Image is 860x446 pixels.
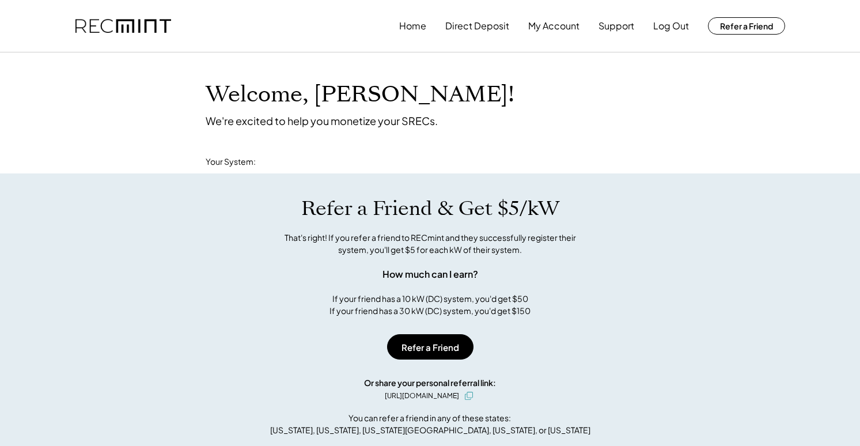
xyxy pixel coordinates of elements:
div: That's right! If you refer a friend to RECmint and they successfully register their system, you'l... [272,232,589,256]
button: My Account [528,14,579,37]
div: Your System: [206,156,256,168]
div: You can refer a friend in any of these states: [US_STATE], [US_STATE], [US_STATE][GEOGRAPHIC_DATA... [270,412,590,436]
button: Direct Deposit [445,14,509,37]
div: We're excited to help you monetize your SRECs. [206,114,438,127]
button: Log Out [653,14,689,37]
button: click to copy [462,389,476,403]
div: If your friend has a 10 kW (DC) system, you'd get $50 If your friend has a 30 kW (DC) system, you... [329,293,531,317]
button: Home [399,14,426,37]
div: Or share your personal referral link: [364,377,496,389]
h1: Refer a Friend & Get $5/kW [301,196,559,221]
img: recmint-logotype%403x.png [75,19,171,33]
div: How much can I earn? [382,267,478,281]
div: [URL][DOMAIN_NAME] [385,391,459,401]
button: Support [598,14,634,37]
button: Refer a Friend [708,17,785,35]
button: Refer a Friend [387,334,473,360]
h1: Welcome, [PERSON_NAME]! [206,81,514,108]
